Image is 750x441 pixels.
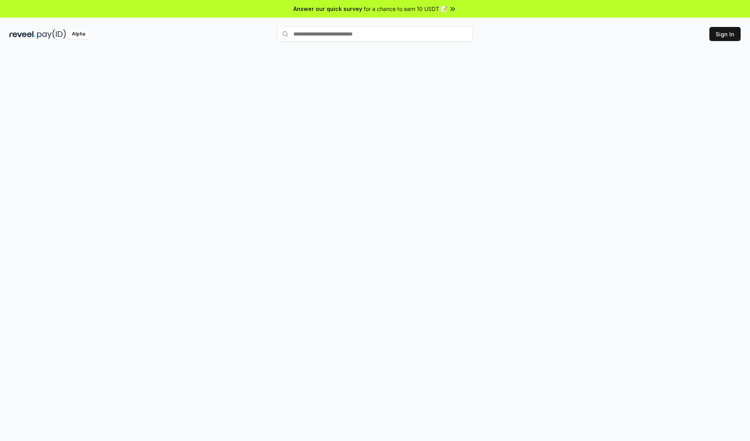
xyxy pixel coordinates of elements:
span: for a chance to earn 10 USDT 📝 [364,5,447,13]
img: reveel_dark [9,29,36,39]
span: Answer our quick survey [293,5,362,13]
div: Alpha [68,29,89,39]
img: pay_id [37,29,66,39]
button: Sign In [709,27,741,41]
